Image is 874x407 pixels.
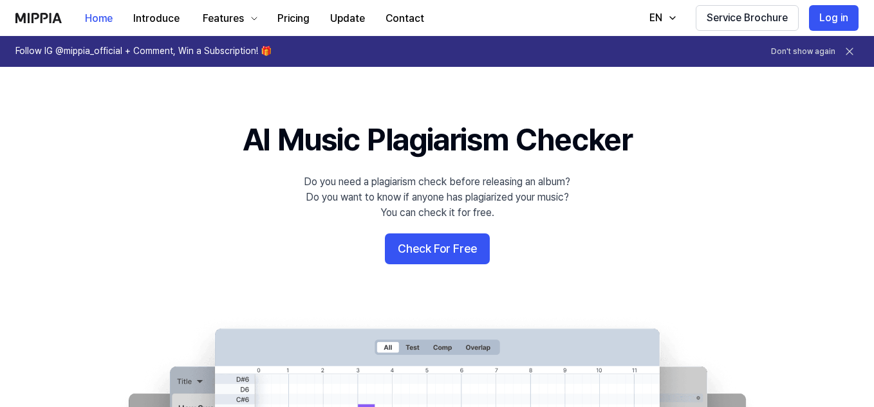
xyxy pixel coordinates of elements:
button: Pricing [267,6,320,32]
button: Service Brochure [696,5,799,31]
a: Update [320,1,375,36]
a: Home [75,1,123,36]
div: Features [200,11,246,26]
div: EN [647,10,665,26]
button: Update [320,6,375,32]
button: Features [190,6,267,32]
button: Log in [809,5,859,31]
button: EN [637,5,685,31]
img: logo [15,13,62,23]
button: Contact [375,6,434,32]
button: Don't show again [771,46,835,57]
button: Check For Free [385,233,490,264]
h1: Follow IG @mippia_official + Comment, Win a Subscription! 🎁 [15,45,272,58]
h1: AI Music Plagiarism Checker [243,118,632,161]
div: Do you need a plagiarism check before releasing an album? Do you want to know if anyone has plagi... [304,174,570,221]
button: Home [75,6,123,32]
button: Introduce [123,6,190,32]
